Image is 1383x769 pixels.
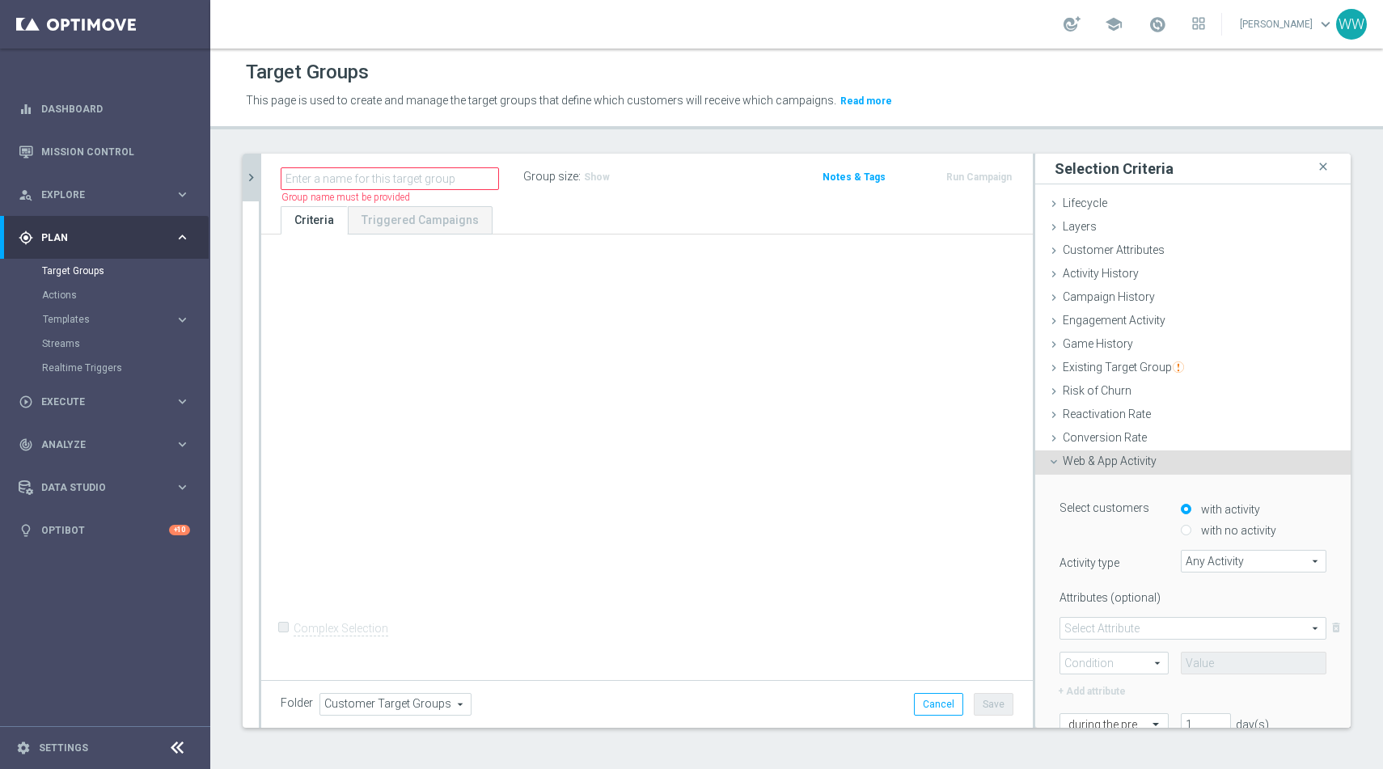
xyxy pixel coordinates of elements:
[175,394,190,409] i: keyboard_arrow_right
[19,523,33,538] i: lightbulb
[19,230,33,245] i: gps_fixed
[18,438,191,451] button: track_changes Analyze keyboard_arrow_right
[1105,15,1123,33] span: school
[18,188,191,201] button: person_search Explore keyboard_arrow_right
[18,481,191,494] button: Data Studio keyboard_arrow_right
[175,480,190,495] i: keyboard_arrow_right
[914,693,963,716] button: Cancel
[42,332,209,356] div: Streams
[169,525,190,535] div: +10
[42,307,209,332] div: Templates
[19,480,175,495] div: Data Studio
[1063,290,1155,303] span: Campaign History
[1059,713,1169,736] ng-select: during the previous
[839,92,894,110] button: Read more
[19,188,33,202] i: person_search
[19,437,175,452] div: Analyze
[19,130,190,173] div: Mission Control
[41,87,190,130] a: Dashboard
[294,621,388,636] label: Complex Selection
[16,741,31,755] i: settings
[974,693,1013,716] button: Save
[18,103,191,116] button: equalizer Dashboard
[41,483,175,492] span: Data Studio
[1336,9,1367,40] div: WW
[1197,502,1260,517] label: with activity
[243,154,259,201] button: chevron_right
[1315,156,1331,178] i: close
[1063,361,1184,374] span: Existing Target Group
[1063,431,1147,444] span: Conversion Rate
[19,102,33,116] i: equalizer
[18,395,191,408] button: play_circle_outline Execute keyboard_arrow_right
[42,259,209,283] div: Target Groups
[1063,337,1133,350] span: Game History
[1063,267,1139,280] span: Activity History
[1055,159,1174,178] h3: Selection Criteria
[39,743,88,753] a: Settings
[246,61,369,84] h1: Target Groups
[19,188,175,202] div: Explore
[281,191,410,205] label: Group name must be provided
[175,312,190,327] i: keyboard_arrow_right
[1181,652,1326,674] input: Value
[19,87,190,130] div: Dashboard
[1047,585,1169,605] label: Attributes (optional)
[19,395,33,409] i: play_circle_outline
[821,168,887,186] button: Notes & Tags
[43,315,175,324] div: Templates
[43,315,159,324] span: Templates
[175,187,190,202] i: keyboard_arrow_right
[1063,314,1165,327] span: Engagement Activity
[42,264,168,277] a: Target Groups
[1063,196,1107,209] span: Lifecycle
[1063,220,1097,233] span: Layers
[1197,523,1276,538] label: with no activity
[42,313,191,326] button: Templates keyboard_arrow_right
[19,437,33,452] i: track_changes
[281,696,313,710] label: Folder
[42,356,209,380] div: Realtime Triggers
[175,230,190,245] i: keyboard_arrow_right
[1317,15,1334,33] span: keyboard_arrow_down
[41,130,190,173] a: Mission Control
[41,509,169,551] a: Optibot
[1063,408,1151,420] span: Reactivation Rate
[1063,454,1157,467] span: Web & App Activity
[42,289,168,302] a: Actions
[1236,717,1271,732] div: day(s).
[175,437,190,452] i: keyboard_arrow_right
[246,94,836,107] span: This page is used to create and manage the target groups that define which customers will receive...
[1047,495,1169,515] label: Select customers
[1063,384,1131,397] span: Risk of Churn
[42,337,168,350] a: Streams
[41,440,175,450] span: Analyze
[18,524,191,537] button: lightbulb Optibot +10
[41,233,175,243] span: Plan
[1063,243,1165,256] span: Customer Attributes
[18,146,191,158] button: Mission Control
[578,170,581,184] label: :
[348,206,493,235] a: Triggered Campaigns
[42,283,209,307] div: Actions
[243,170,259,185] i: chevron_right
[19,395,175,409] div: Execute
[41,397,175,407] span: Execute
[281,167,499,190] input: Enter a name for this target group
[1047,550,1169,570] label: Activity type
[523,170,578,184] label: Group size
[19,230,175,245] div: Plan
[1238,12,1336,36] a: [PERSON_NAME]keyboard_arrow_down
[19,509,190,551] div: Optibot
[18,231,191,244] button: gps_fixed Plan keyboard_arrow_right
[281,206,348,235] a: Criteria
